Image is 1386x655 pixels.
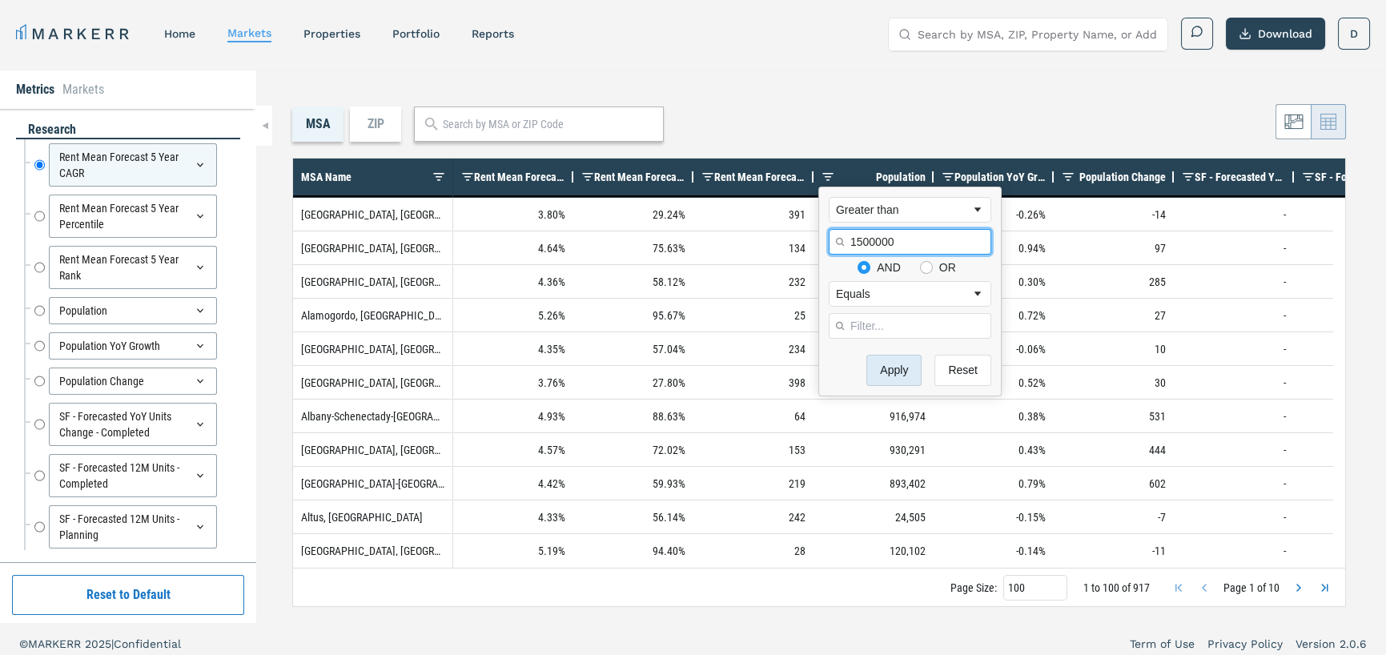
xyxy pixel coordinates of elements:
[934,355,991,386] button: Reset
[814,231,934,264] div: 186,019
[85,637,114,650] span: 2025 |
[1174,332,1294,365] div: -
[62,80,104,99] li: Markets
[164,27,195,40] a: home
[829,197,991,223] div: Filtering operator
[1003,575,1067,601] div: Page Size
[1174,500,1294,533] div: -
[453,467,573,500] div: 4.42%
[1103,581,1119,594] span: 100
[1268,581,1280,594] span: 10
[693,265,814,298] div: 232
[866,355,922,386] button: Apply
[293,299,453,332] div: Alamogordo, [GEOGRAPHIC_DATA]
[693,534,814,567] div: 28
[829,229,991,255] input: Filter Value
[1054,366,1174,399] div: 30
[453,400,573,432] div: 4.93%
[814,433,934,466] div: 930,291
[829,313,991,339] input: Filter Value
[1198,581,1211,594] div: Previous Page
[814,299,934,332] div: 70,216
[876,171,926,183] span: Population
[818,187,1002,396] div: Column Filter
[693,433,814,466] div: 153
[303,27,360,40] a: properties
[293,467,453,500] div: [GEOGRAPHIC_DATA]-[GEOGRAPHIC_DATA]-[GEOGRAPHIC_DATA], [GEOGRAPHIC_DATA]-[GEOGRAPHIC_DATA]
[693,299,814,332] div: 25
[573,366,693,399] div: 27.80%
[594,171,685,183] span: Rent Mean Forecast 5 Year Percentile
[49,332,217,360] div: Population YoY Growth
[114,637,181,650] span: Confidential
[28,637,85,650] span: MARKERR
[693,400,814,432] div: 64
[19,637,28,650] span: ©
[1083,581,1089,594] span: 1
[293,433,453,466] div: [GEOGRAPHIC_DATA], [GEOGRAPHIC_DATA]
[934,500,1054,533] div: -0.15%
[301,171,352,183] span: MSA Name
[292,106,343,142] div: MSA
[1223,581,1247,594] span: Page
[573,433,693,466] div: 72.02%
[1079,171,1166,183] span: Population Change
[1174,299,1294,332] div: -
[1172,581,1185,594] div: First Page
[453,500,573,533] div: 4.33%
[836,287,971,300] div: Equals
[573,400,693,432] div: 88.63%
[1174,467,1294,500] div: -
[16,22,132,45] a: MARKERR
[934,534,1054,567] div: -0.14%
[1292,581,1305,594] div: Next Page
[1054,534,1174,567] div: -11
[1174,400,1294,432] div: -
[1054,299,1174,332] div: 27
[1318,581,1331,594] div: Last Page
[1207,636,1283,652] a: Privacy Policy
[392,27,440,40] a: Portfolio
[1122,581,1131,594] span: of
[814,198,934,231] div: 41,412
[1296,636,1367,652] a: Version 2.0.6
[1350,26,1358,42] span: D
[573,198,693,231] div: 29.24%
[693,332,814,365] div: 234
[1133,581,1150,594] span: 917
[49,246,217,289] div: Rent Mean Forecast 5 Year Rank
[693,366,814,399] div: 398
[453,265,573,298] div: 4.36%
[453,534,573,567] div: 5.19%
[1174,265,1294,298] div: -
[693,231,814,264] div: 134
[1054,265,1174,298] div: 285
[573,500,693,533] div: 56.14%
[814,500,934,533] div: 24,505
[1054,400,1174,432] div: 531
[950,581,997,594] div: Page Size:
[293,400,453,432] div: Albany-Schenectady-[GEOGRAPHIC_DATA], [GEOGRAPHIC_DATA]
[934,400,1054,432] div: 0.38%
[227,26,271,39] a: markets
[1174,433,1294,466] div: -
[443,116,655,133] input: Search by MSA or ZIP Code
[573,534,693,567] div: 94.40%
[12,575,244,615] button: Reset to Default
[1008,581,1047,594] div: 100
[814,400,934,432] div: 916,974
[693,500,814,533] div: 242
[49,143,217,187] div: Rent Mean Forecast 5 Year CAGR
[573,231,693,264] div: 75.63%
[293,198,453,231] div: [GEOGRAPHIC_DATA], [GEOGRAPHIC_DATA]
[1249,581,1255,594] span: 1
[918,18,1158,50] input: Search by MSA, ZIP, Property Name, or Address
[1054,332,1174,365] div: 10
[49,454,217,497] div: SF - Forecasted 12M Units - Completed
[1174,231,1294,264] div: -
[714,171,805,183] span: Rent Mean Forecast 5 Year Rank
[16,121,240,139] div: research
[573,332,693,365] div: 57.04%
[453,366,573,399] div: 3.76%
[1130,636,1195,652] a: Term of Use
